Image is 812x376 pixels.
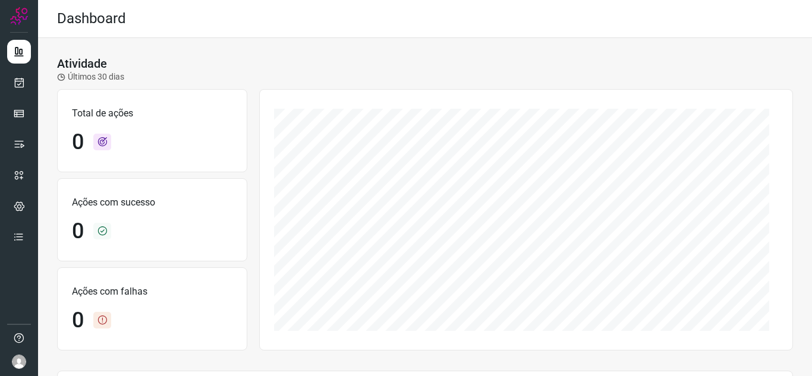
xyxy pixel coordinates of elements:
img: avatar-user-boy.jpg [12,355,26,369]
p: Ações com falhas [72,285,232,299]
p: Últimos 30 dias [57,71,124,83]
p: Ações com sucesso [72,195,232,210]
h1: 0 [72,129,84,155]
h3: Atividade [57,56,107,71]
h2: Dashboard [57,10,126,27]
h1: 0 [72,219,84,244]
h1: 0 [72,308,84,333]
img: Logo [10,7,28,25]
p: Total de ações [72,106,232,121]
